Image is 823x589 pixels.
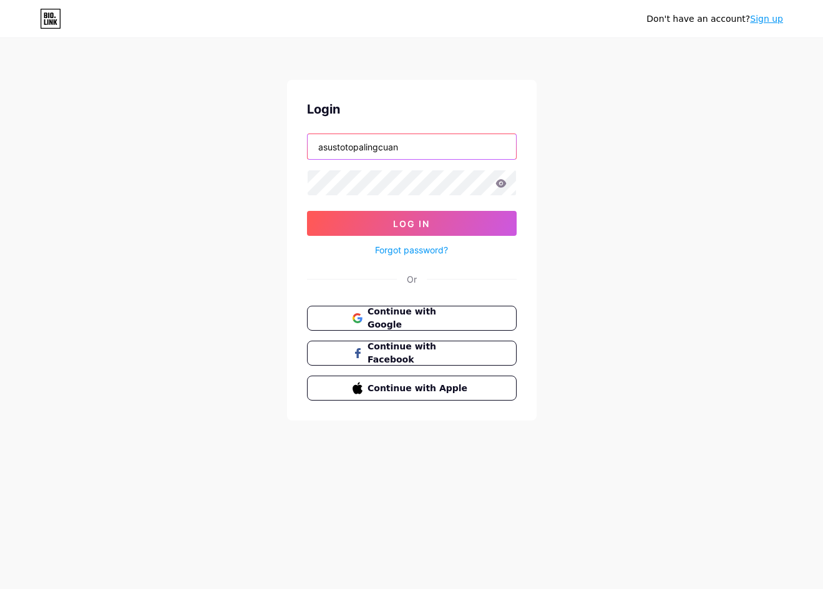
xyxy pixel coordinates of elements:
[646,12,783,26] div: Don't have an account?
[307,211,517,236] button: Log In
[307,341,517,366] button: Continue with Facebook
[307,306,517,331] button: Continue with Google
[368,340,470,366] span: Continue with Facebook
[368,382,470,395] span: Continue with Apple
[750,14,783,24] a: Sign up
[307,100,517,119] div: Login
[307,376,517,401] button: Continue with Apple
[308,134,516,159] input: Username
[407,273,417,286] div: Or
[393,218,430,229] span: Log In
[375,243,448,256] a: Forgot password?
[368,305,470,331] span: Continue with Google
